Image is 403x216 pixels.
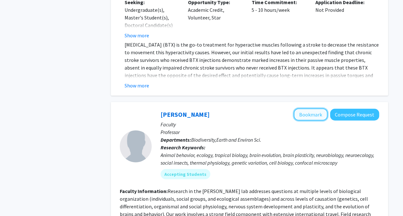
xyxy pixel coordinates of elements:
button: Show more [125,82,149,89]
button: Compose Request to Sean O'Donnell [330,109,379,121]
p: [MEDICAL_DATA] (BTX) is the go-to treatment for hyperactive muscles following a stroke to decreas... [125,41,379,94]
mat-chip: Accepting Students [161,169,210,179]
b: Research Keywords: [161,144,205,151]
div: Animal behavior, ecology, tropical biology, brain evolution, brain plasticity, neurobiology, neur... [161,151,379,167]
b: Faculty Information: [120,188,168,194]
b: Departments: [161,137,191,143]
a: [PERSON_NAME] [161,110,210,118]
p: Professor [161,128,379,136]
button: Add Sean O'Donnell to Bookmarks [294,108,327,121]
button: Show more [125,32,149,39]
span: Biodiversity,Earth and Environ Sci. [191,137,261,143]
div: Undergraduate(s), Master's Student(s), Doctoral Candidate(s) (PhD, MD, DMD, PharmD, etc.) [125,6,179,44]
iframe: Chat [5,187,27,211]
p: Faculty [161,121,379,128]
